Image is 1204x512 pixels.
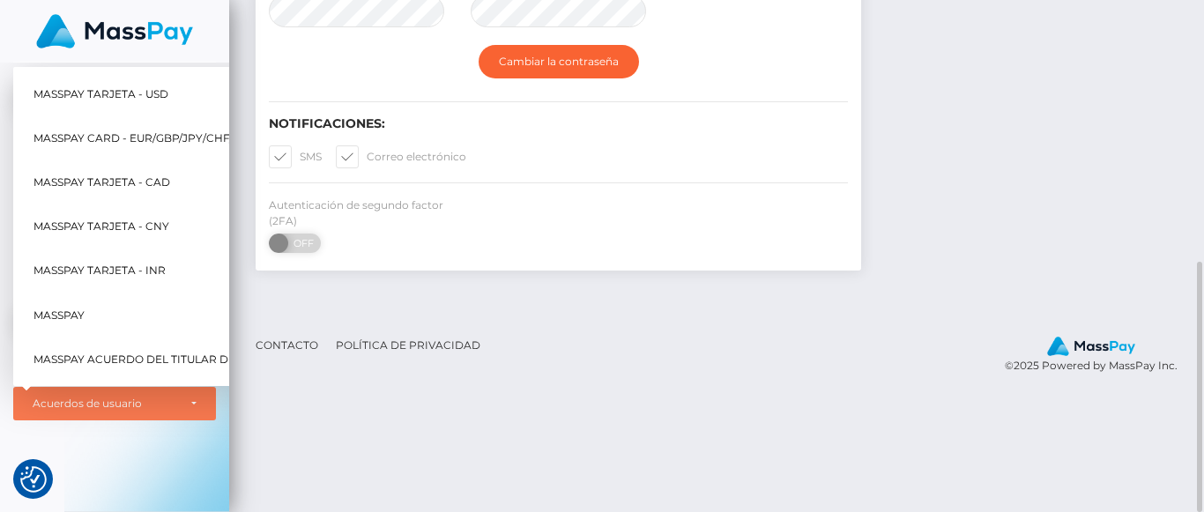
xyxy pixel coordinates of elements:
h6: Notificaciones: [269,116,848,131]
img: MassPay [1047,337,1135,356]
span: MassPay [33,303,85,326]
button: Acuerdos de usuario [13,387,216,420]
span: MassPay Tarjeta - CNY [33,215,169,238]
div: © 2025 Powered by MassPay Inc. [1005,336,1191,375]
span: MassPay Acuerdo del titular de la tarjeta de prepago [33,348,379,371]
span: MassPay Card - EUR/GBP/JPY/CHF/AUD [33,127,257,150]
label: Autenticación de segundo factor (2FA) [269,197,444,229]
a: Contacto [249,331,325,359]
a: Política de privacidad [329,331,487,359]
img: Revisit consent button [20,466,47,493]
span: MassPay Tarjeta - CAD [33,171,170,194]
button: Cambiar la contraseña [479,45,639,78]
label: SMS [269,145,322,168]
span: OFF [279,234,323,253]
button: Consent Preferences [20,466,47,493]
div: Acuerdos de usuario [33,397,177,411]
label: Correo electrónico [336,145,466,168]
img: MassPay [36,14,193,48]
span: MassPay Tarjeta - USD [33,82,168,105]
span: MassPay Tarjeta - INR [33,259,166,282]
